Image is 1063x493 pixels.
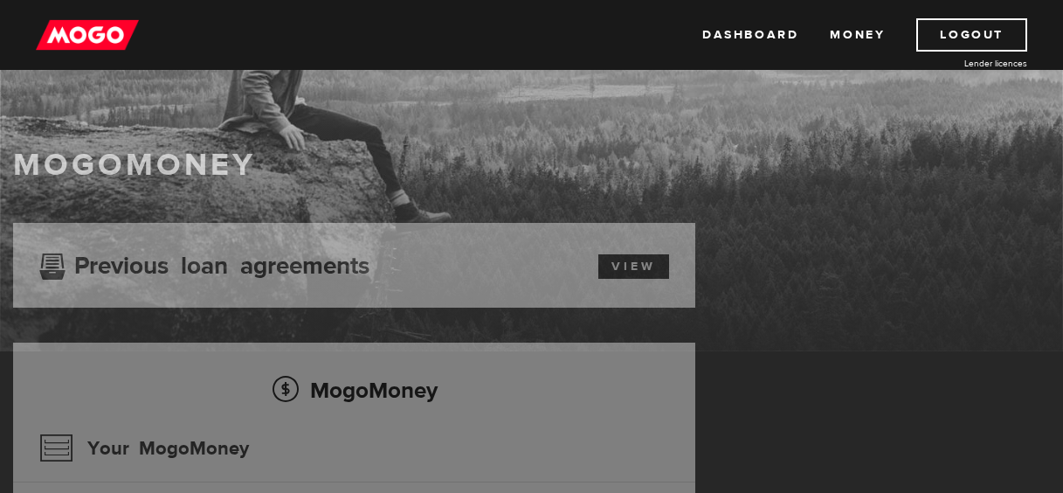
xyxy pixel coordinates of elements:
[896,57,1027,70] a: Lender licences
[702,18,798,52] a: Dashboard
[39,371,669,408] h2: MogoMoney
[39,252,369,274] h3: Previous loan agreements
[598,254,669,279] a: View
[830,18,885,52] a: Money
[916,18,1027,52] a: Logout
[39,426,249,471] h3: Your MogoMoney
[36,18,139,52] img: mogo_logo-11ee424be714fa7cbb0f0f49df9e16ec.png
[13,147,1050,184] h1: MogoMoney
